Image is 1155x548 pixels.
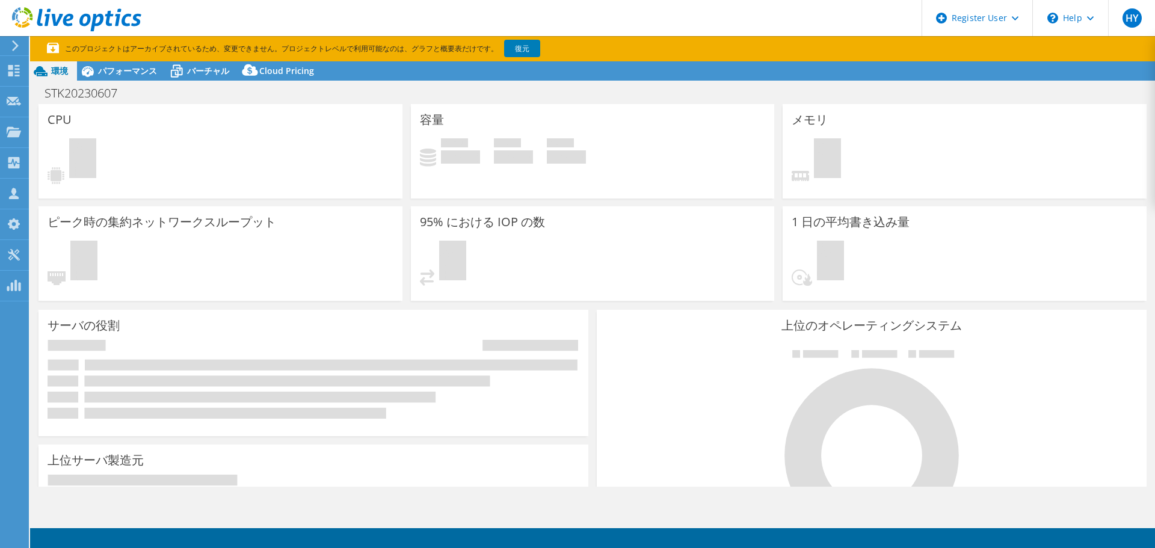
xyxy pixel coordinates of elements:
[792,113,828,126] h3: メモリ
[1123,8,1142,28] span: HY
[70,241,97,283] span: 保留中
[48,454,144,467] h3: 上位サーバ製造元
[69,138,96,181] span: 保留中
[98,65,157,76] span: パフォーマンス
[48,113,72,126] h3: CPU
[51,65,68,76] span: 環境
[441,138,468,150] span: 使用済み
[606,319,1138,332] h3: 上位のオペレーティングシステム
[420,215,545,229] h3: 95% における IOP の数
[792,215,910,229] h3: 1 日の平均書き込み量
[439,241,466,283] span: 保留中
[48,215,276,229] h3: ピーク時の集約ネットワークスループット
[259,65,314,76] span: Cloud Pricing
[494,150,533,164] h4: 0 GiB
[814,138,841,181] span: 保留中
[39,87,136,100] h1: STK20230607
[187,65,229,76] span: バーチャル
[48,319,120,332] h3: サーバの役割
[504,40,540,57] a: 復元
[547,138,574,150] span: 合計
[47,42,636,55] p: このプロジェクトはアーカイブされているため、変更できません。プロジェクトレベルで利用可能なのは、グラフと概要表だけです。
[420,113,444,126] h3: 容量
[547,150,586,164] h4: 0 GiB
[817,241,844,283] span: 保留中
[441,150,480,164] h4: 0 GiB
[494,138,521,150] span: 空き
[1047,13,1058,23] svg: \n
